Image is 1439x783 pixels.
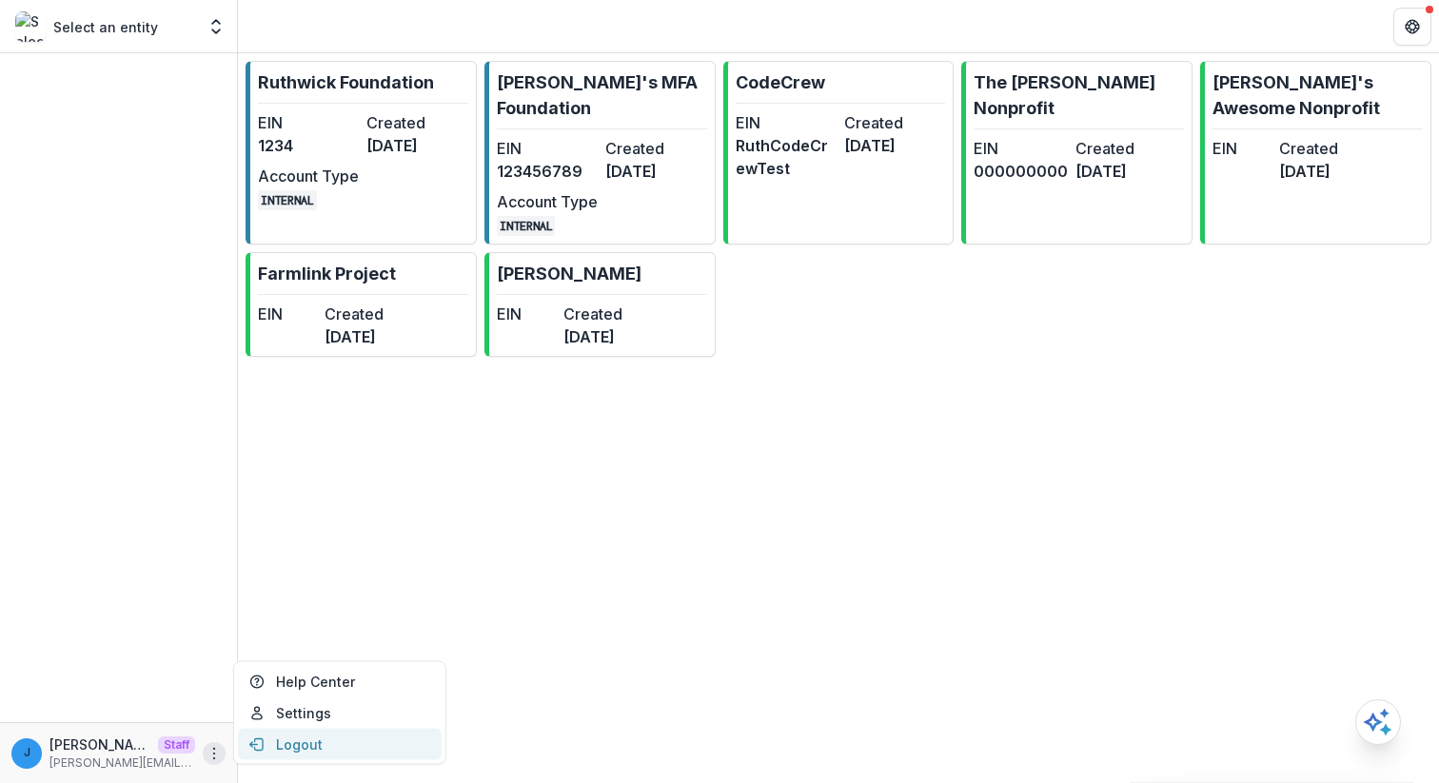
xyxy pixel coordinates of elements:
a: Farmlink ProjectEINCreated[DATE] [246,252,477,357]
p: [PERSON_NAME]'s MFA Foundation [497,69,707,121]
dd: 1234 [258,134,359,157]
div: jonah@trytemelio.com [24,747,30,759]
dd: 123456789 [497,160,598,183]
button: Open entity switcher [203,8,229,46]
p: Staff [158,736,195,754]
dt: Created [563,303,622,325]
dt: EIN [497,137,598,160]
a: Ruthwick FoundationEIN1234Created[DATE]Account TypeINTERNAL [246,61,477,245]
dd: RuthCodeCrewTest [736,134,837,180]
dd: [DATE] [563,325,622,348]
p: [PERSON_NAME] [497,261,641,286]
dt: Created [366,111,467,134]
code: INTERNAL [258,190,317,210]
dd: [DATE] [605,160,706,183]
dd: 000000000 [974,160,1068,183]
dt: Created [1075,137,1170,160]
dt: EIN [258,303,317,325]
p: Select an entity [53,17,158,37]
dt: Account Type [497,190,598,213]
dt: Created [1279,137,1338,160]
dd: [DATE] [844,134,945,157]
dt: Created [605,137,706,160]
code: INTERNAL [497,216,556,236]
p: Farmlink Project [258,261,396,286]
button: More [203,742,226,765]
dt: Account Type [258,165,359,187]
dt: EIN [974,137,1068,160]
dd: [DATE] [366,134,467,157]
dd: [DATE] [1279,160,1338,183]
dd: [DATE] [1075,160,1170,183]
dd: [DATE] [325,325,384,348]
dt: Created [325,303,384,325]
button: Open AI Assistant [1355,699,1401,745]
a: The [PERSON_NAME] NonprofitEIN000000000Created[DATE] [961,61,1193,245]
dt: EIN [1212,137,1271,160]
dt: EIN [497,303,556,325]
a: [PERSON_NAME]EINCreated[DATE] [484,252,716,357]
p: [PERSON_NAME][EMAIL_ADDRESS][DOMAIN_NAME] [49,734,150,754]
img: Select an entity [15,11,46,42]
a: [PERSON_NAME]'s MFA FoundationEIN123456789Created[DATE]Account TypeINTERNAL [484,61,716,245]
p: [PERSON_NAME][EMAIL_ADDRESS][DOMAIN_NAME] [49,754,195,772]
p: The [PERSON_NAME] Nonprofit [974,69,1184,121]
p: [PERSON_NAME]'s Awesome Nonprofit [1212,69,1423,121]
dt: Created [844,111,945,134]
p: CodeCrew [736,69,825,95]
dt: EIN [258,111,359,134]
p: Ruthwick Foundation [258,69,434,95]
button: Get Help [1393,8,1431,46]
dt: EIN [736,111,837,134]
a: CodeCrewEINRuthCodeCrewTestCreated[DATE] [723,61,955,245]
a: [PERSON_NAME]'s Awesome NonprofitEINCreated[DATE] [1200,61,1431,245]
